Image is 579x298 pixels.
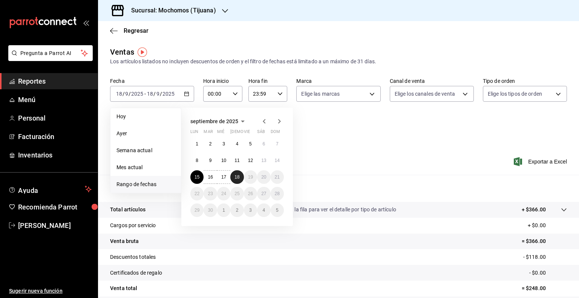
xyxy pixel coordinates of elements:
[296,78,380,84] label: Marca
[262,141,265,147] abbr: 6 de septiembre de 2025
[271,187,284,200] button: 28 de septiembre de 2025
[271,206,396,214] p: Da clic en la fila para ver el detalle por tipo de artículo
[147,91,153,97] input: --
[195,191,199,196] abbr: 22 de septiembre de 2025
[244,203,257,217] button: 3 de octubre de 2025
[230,129,275,137] abbr: jueves
[230,137,244,151] button: 4 de septiembre de 2025
[9,287,92,295] span: Sugerir nueva función
[262,208,265,213] abbr: 4 de octubre de 2025
[110,284,137,292] p: Venta total
[301,90,340,98] span: Elige las marcas
[116,147,175,154] span: Semana actual
[276,141,279,147] abbr: 7 de septiembre de 2025
[244,187,257,200] button: 26 de septiembre de 2025
[110,58,567,66] div: Los artículos listados no incluyen descuentos de orden y el filtro de fechas está limitado a un m...
[190,203,204,217] button: 29 de septiembre de 2025
[204,187,217,200] button: 23 de septiembre de 2025
[110,46,134,58] div: Ventas
[276,208,279,213] abbr: 5 de octubre de 2025
[190,187,204,200] button: 22 de septiembre de 2025
[275,191,280,196] abbr: 28 de septiembre de 2025
[271,203,284,217] button: 5 de octubre de 2025
[217,187,230,200] button: 24 de septiembre de 2025
[257,154,270,167] button: 13 de septiembre de 2025
[18,131,92,142] span: Facturación
[248,174,253,180] abbr: 19 de septiembre de 2025
[234,191,239,196] abbr: 25 de septiembre de 2025
[261,174,266,180] abbr: 20 de septiembre de 2025
[138,47,147,57] img: Tooltip marker
[129,91,131,97] span: /
[5,55,93,63] a: Pregunta a Parrot AI
[244,154,257,167] button: 12 de septiembre de 2025
[190,117,247,126] button: septiembre de 2025
[390,78,474,84] label: Canal de venta
[515,157,567,166] button: Exportar a Excel
[190,118,238,124] span: septiembre de 2025
[244,137,257,151] button: 5 de septiembre de 2025
[18,95,92,105] span: Menú
[110,222,156,229] p: Cargos por servicio
[195,208,199,213] abbr: 29 de septiembre de 2025
[217,154,230,167] button: 10 de septiembre de 2025
[131,91,144,97] input: ----
[528,222,567,229] p: + $0.00
[257,137,270,151] button: 6 de septiembre de 2025
[271,154,284,167] button: 14 de septiembre de 2025
[230,187,244,200] button: 25 de septiembre de 2025
[196,158,198,163] abbr: 8 de septiembre de 2025
[196,141,198,147] abbr: 1 de septiembre de 2025
[271,129,280,137] abbr: domingo
[217,129,224,137] abbr: miércoles
[204,203,217,217] button: 30 de septiembre de 2025
[116,113,175,121] span: Hoy
[116,180,175,188] span: Rango de fechas
[204,154,217,167] button: 9 de septiembre de 2025
[18,202,92,212] span: Recomienda Parrot
[217,137,230,151] button: 3 de septiembre de 2025
[261,158,266,163] abbr: 13 de septiembre de 2025
[249,208,252,213] abbr: 3 de octubre de 2025
[20,49,81,57] span: Pregunta a Parrot AI
[261,191,266,196] abbr: 27 de septiembre de 2025
[221,158,226,163] abbr: 10 de septiembre de 2025
[257,170,270,184] button: 20 de septiembre de 2025
[209,141,212,147] abbr: 2 de septiembre de 2025
[257,187,270,200] button: 27 de septiembre de 2025
[248,78,288,84] label: Hora fin
[234,158,239,163] abbr: 11 de septiembre de 2025
[244,129,250,137] abbr: viernes
[190,170,204,184] button: 15 de septiembre de 2025
[125,91,129,97] input: --
[125,6,216,15] h3: Sucursal: Mochomos (Tijuana)
[116,164,175,171] span: Mes actual
[522,237,567,245] p: = $366.00
[162,91,175,97] input: ----
[18,150,92,160] span: Inventarios
[83,20,89,26] button: open_drawer_menu
[244,170,257,184] button: 19 de septiembre de 2025
[523,253,567,261] p: - $118.00
[230,203,244,217] button: 2 de octubre de 2025
[221,174,226,180] abbr: 17 de septiembre de 2025
[522,206,546,214] p: + $366.00
[203,78,242,84] label: Hora inicio
[204,170,217,184] button: 16 de septiembre de 2025
[271,170,284,184] button: 21 de septiembre de 2025
[230,154,244,167] button: 11 de septiembre de 2025
[257,129,265,137] abbr: sábado
[217,203,230,217] button: 1 de octubre de 2025
[275,174,280,180] abbr: 21 de septiembre de 2025
[116,130,175,138] span: Ayer
[18,113,92,123] span: Personal
[236,141,239,147] abbr: 4 de septiembre de 2025
[190,154,204,167] button: 8 de septiembre de 2025
[488,90,542,98] span: Elige los tipos de orden
[395,90,455,98] span: Elige los canales de venta
[230,170,244,184] button: 18 de septiembre de 2025
[156,91,160,97] input: --
[204,137,217,151] button: 2 de septiembre de 2025
[208,174,213,180] abbr: 16 de septiembre de 2025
